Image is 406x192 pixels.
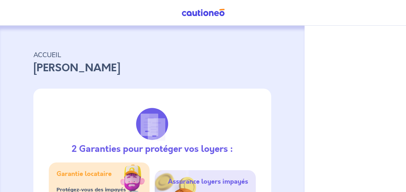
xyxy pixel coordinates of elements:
[33,49,271,60] p: ACCUEIL
[179,9,227,17] img: Cautioneo
[33,60,271,76] p: [PERSON_NAME]
[168,178,248,186] h5: Assurance loyers impayés
[56,170,112,178] h5: Garantie locataire
[72,144,233,155] h3: 2 Garanties pour protéger vos loyers :
[135,107,169,141] img: justif-loupe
